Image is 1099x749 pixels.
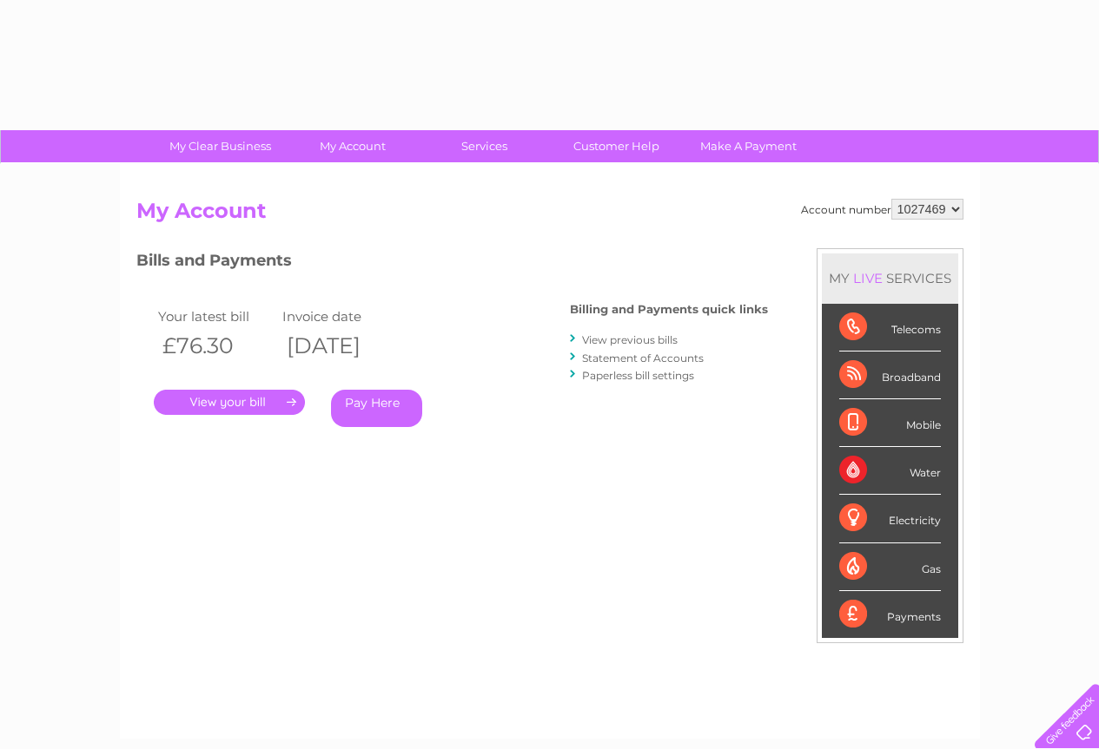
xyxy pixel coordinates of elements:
div: Broadband [839,352,941,399]
div: LIVE [850,270,886,286]
td: Your latest bill [154,305,279,328]
div: MY SERVICES [822,253,958,303]
th: £76.30 [154,328,279,364]
th: [DATE] [278,328,403,364]
a: My Clear Business [149,130,292,162]
div: Electricity [839,495,941,542]
div: Water [839,447,941,495]
a: Customer Help [545,130,688,162]
a: Pay Here [331,390,422,427]
h2: My Account [136,199,963,232]
a: Statement of Accounts [582,352,704,365]
div: Gas [839,543,941,591]
div: Mobile [839,399,941,447]
a: My Account [281,130,424,162]
div: Account number [801,199,963,220]
td: Invoice date [278,305,403,328]
a: Paperless bill settings [582,369,694,382]
a: . [154,390,305,415]
div: Payments [839,591,941,638]
a: Services [413,130,556,162]
h3: Bills and Payments [136,248,768,279]
a: View previous bills [582,333,678,346]
div: Telecoms [839,304,941,352]
a: Make A Payment [677,130,820,162]
h4: Billing and Payments quick links [570,303,768,316]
